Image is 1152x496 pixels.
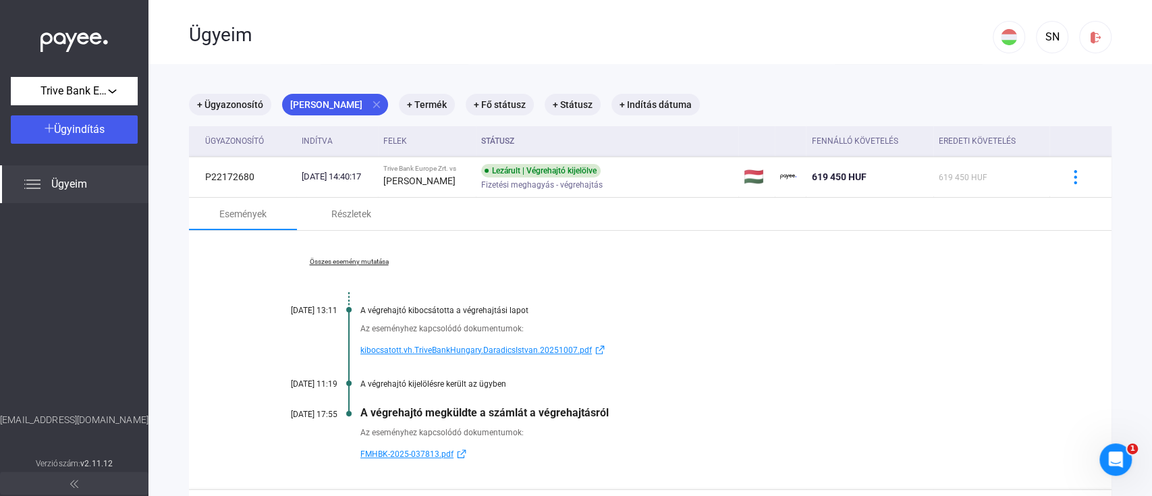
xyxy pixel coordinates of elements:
[360,426,1044,439] div: Az eseményhez kapcsolódó dokumentumok:
[205,133,291,149] div: Ügyazonosító
[40,25,108,53] img: white-payee-white-dot.svg
[738,157,775,197] td: 🇭🇺
[993,21,1025,53] button: HU
[1001,29,1017,45] img: HU
[80,459,113,468] strong: v2.11.12
[205,133,264,149] div: Ügyazonosító
[1068,170,1082,184] img: more-blue
[302,170,373,184] div: [DATE] 14:40:17
[189,24,993,47] div: Ügyeim
[360,446,454,462] span: FMHBK-2025-037813.pdf
[780,169,796,185] img: payee-logo
[466,94,534,115] mat-chip: + Fő státusz
[256,379,337,389] div: [DATE] 11:19
[360,342,1044,358] a: kibocsatott.vh.TriveBankHungary.DaradicsIstvan.20251007.pdfexternal-link-blue
[383,133,470,149] div: Felek
[256,410,337,419] div: [DATE] 17:55
[1127,443,1138,454] span: 1
[70,480,78,488] img: arrow-double-left-grey.svg
[11,115,138,144] button: Ügyindítás
[383,165,470,173] div: Trive Bank Europe Zrt. vs
[189,157,296,197] td: P22172680
[1036,21,1068,53] button: SN
[256,306,337,315] div: [DATE] 13:11
[1079,21,1112,53] button: logout-red
[1089,30,1103,45] img: logout-red
[481,177,603,193] span: Fizetési meghagyás - végrehajtás
[256,258,441,266] a: Összes esemény mutatása
[54,123,105,136] span: Ügyindítás
[189,94,271,115] mat-chip: + Ügyazonosító
[399,94,455,115] mat-chip: + Termék
[360,446,1044,462] a: FMHBK-2025-037813.pdfexternal-link-blue
[811,133,898,149] div: Fennálló követelés
[611,94,700,115] mat-chip: + Indítás dátuma
[219,206,267,222] div: Események
[383,133,407,149] div: Felek
[24,176,40,192] img: list.svg
[51,176,87,192] span: Ügyeim
[1041,29,1064,45] div: SN
[939,173,987,182] span: 619 450 HUF
[360,406,1044,419] div: A végrehajtó megküldte a számlát a végrehajtásról
[1061,163,1089,191] button: more-blue
[360,342,592,358] span: kibocsatott.vh.TriveBankHungary.DaradicsIstvan.20251007.pdf
[476,126,739,157] th: Státusz
[282,94,388,115] mat-chip: [PERSON_NAME]
[302,133,373,149] div: Indítva
[454,449,470,459] img: external-link-blue
[481,164,601,177] div: Lezárult | Végrehajtó kijelölve
[811,171,866,182] span: 619 450 HUF
[360,322,1044,335] div: Az eseményhez kapcsolódó dokumentumok:
[383,175,456,186] strong: [PERSON_NAME]
[371,99,383,111] mat-icon: close
[45,123,54,133] img: plus-white.svg
[545,94,601,115] mat-chip: + Státusz
[331,206,371,222] div: Részletek
[1099,443,1132,476] iframe: Intercom live chat
[939,133,1016,149] div: Eredeti követelés
[360,379,1044,389] div: A végrehajtó kijelölésre került az ügyben
[40,83,108,99] span: Trive Bank Europe Zrt.
[939,133,1044,149] div: Eredeti követelés
[811,133,927,149] div: Fennálló követelés
[302,133,333,149] div: Indítva
[360,306,1044,315] div: A végrehajtó kibocsátotta a végrehajtási lapot
[11,77,138,105] button: Trive Bank Europe Zrt.
[592,345,608,355] img: external-link-blue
